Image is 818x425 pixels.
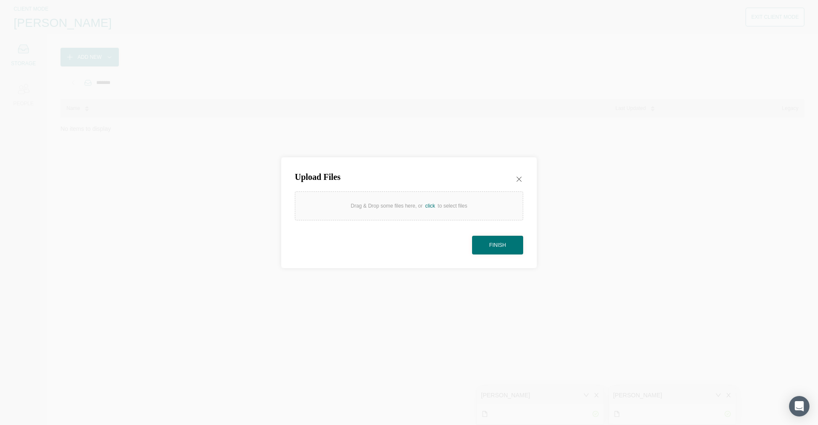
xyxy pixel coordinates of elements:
[472,236,523,254] button: Finish
[423,202,438,210] div: click
[351,202,467,210] div: Drag & Drop some files here, or to select files
[295,171,340,183] div: Upload Files
[489,241,506,249] div: Finish
[789,396,809,416] div: Open Intercom Messenger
